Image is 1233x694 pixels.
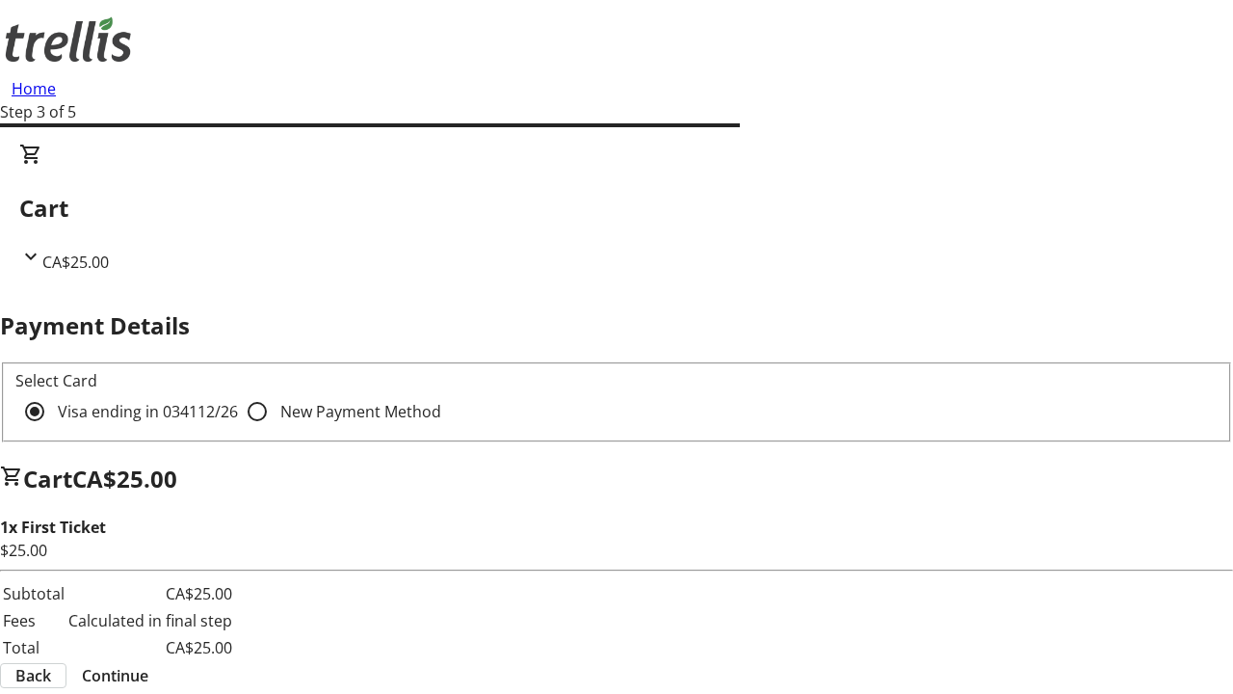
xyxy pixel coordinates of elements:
[82,664,148,687] span: Continue
[2,608,66,633] td: Fees
[58,401,238,422] span: Visa ending in 0341
[197,401,238,422] span: 12/26
[66,664,164,687] button: Continue
[72,463,177,494] span: CA$25.00
[67,581,233,606] td: CA$25.00
[2,635,66,660] td: Total
[42,252,109,273] span: CA$25.00
[276,400,441,423] label: New Payment Method
[2,581,66,606] td: Subtotal
[15,369,1218,392] div: Select Card
[67,635,233,660] td: CA$25.00
[15,664,51,687] span: Back
[23,463,72,494] span: Cart
[19,191,1214,226] h2: Cart
[67,608,233,633] td: Calculated in final step
[19,143,1214,274] div: CartCA$25.00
